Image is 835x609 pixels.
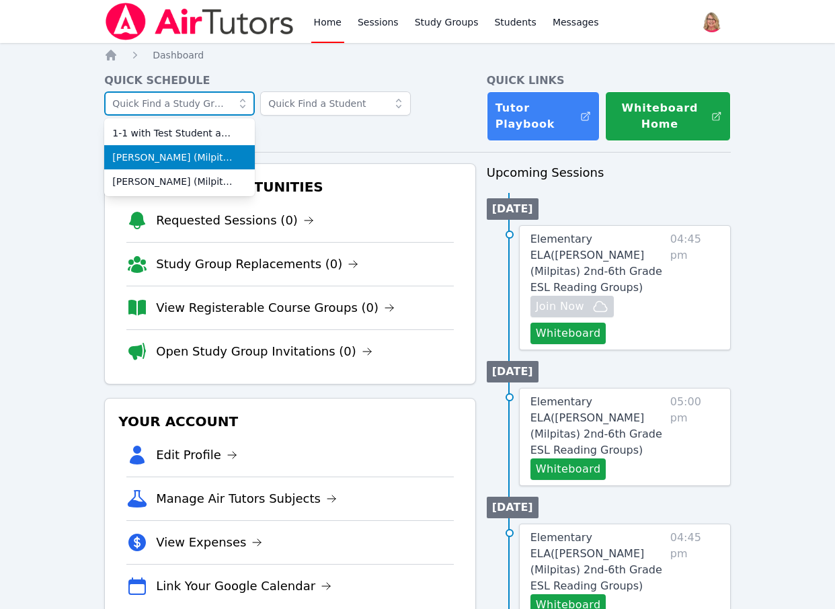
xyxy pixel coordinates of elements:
a: Open Study Group Invitations (0) [156,342,372,361]
a: Elementary ELA([PERSON_NAME] (Milpitas) 2nd-6th Grade ESL Reading Groups) [530,231,665,296]
h4: Quick Links [487,73,731,89]
img: Air Tutors [104,3,294,40]
a: Elementary ELA([PERSON_NAME] (Milpitas) 2nd-6th Grade ESL Reading Groups) [530,530,665,594]
span: Join Now [536,298,584,315]
a: Study Group Replacements (0) [156,255,358,274]
a: Edit Profile [156,446,237,464]
a: Manage Air Tutors Subjects [156,489,337,508]
span: Messages [553,15,599,29]
span: [PERSON_NAME] (Milpitas) 2nd-6th Grade ESL Reading Groups [112,175,247,188]
input: Quick Find a Student [260,91,411,116]
h4: Quick Schedule [104,73,476,89]
button: Whiteboard Home [605,91,731,141]
li: [DATE] [487,198,539,220]
span: 05:00 pm [670,394,719,480]
a: Requested Sessions (0) [156,211,314,230]
h3: Upcoming Sessions [487,163,731,182]
button: Whiteboard [530,458,606,480]
input: Quick Find a Study Group [104,91,255,116]
a: Dashboard [153,48,204,62]
button: Join Now [530,296,614,317]
a: Tutor Playbook [487,91,600,141]
a: View Expenses [156,533,262,552]
li: [DATE] [487,497,539,518]
a: View Registerable Course Groups (0) [156,298,395,317]
span: Elementary ELA ( [PERSON_NAME] (Milpitas) 2nd-6th Grade ESL Reading Groups ) [530,233,662,294]
h3: Your Account [116,409,465,434]
span: Elementary ELA ( [PERSON_NAME] (Milpitas) 2nd-6th Grade ESL Reading Groups ) [530,395,662,456]
li: [DATE] [487,361,539,382]
a: Elementary ELA([PERSON_NAME] (Milpitas) 2nd-6th Grade ESL Reading Groups) [530,394,665,458]
button: Whiteboard [530,323,606,344]
span: Dashboard [153,50,204,60]
span: [PERSON_NAME] (Milpitas) 2nd-6th Grade ESL Reading Groups [112,151,247,164]
span: 04:45 pm [670,231,719,344]
span: Elementary ELA ( [PERSON_NAME] (Milpitas) 2nd-6th Grade ESL Reading Groups ) [530,531,662,592]
a: Link Your Google Calendar [156,577,331,596]
h3: Tutoring Opportunities [116,175,465,199]
nav: Breadcrumb [104,48,731,62]
span: 1-1 with Test Student and [PERSON_NAME] [112,126,247,140]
